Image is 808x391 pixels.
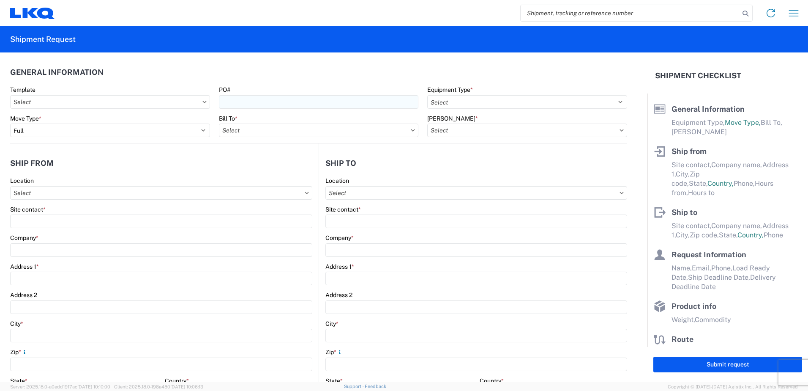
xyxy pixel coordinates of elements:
[10,348,28,356] label: Zip
[10,159,54,168] h2: Ship from
[695,316,731,324] span: Commodity
[737,231,764,239] span: Country,
[427,115,478,122] label: [PERSON_NAME]
[10,115,41,122] label: Move Type
[672,222,711,230] span: Site contact,
[676,170,690,178] span: City,
[692,264,711,272] span: Email,
[427,86,473,94] label: Equipment Type
[10,263,39,270] label: Address 1
[725,118,761,127] span: Move Type,
[672,302,716,311] span: Product info
[521,5,740,21] input: Shipment, tracking or reference number
[672,128,727,136] span: [PERSON_NAME]
[325,291,352,299] label: Address 2
[10,186,312,200] input: Select
[219,124,419,137] input: Select
[114,384,203,389] span: Client: 2025.18.0-198a450
[672,316,695,324] span: Weight,
[653,357,802,372] button: Submit request
[672,250,746,259] span: Request Information
[672,335,693,344] span: Route
[427,124,627,137] input: Select
[711,222,762,230] span: Company name,
[325,320,338,328] label: City
[325,377,343,385] label: State
[707,179,734,187] span: Country,
[672,118,725,127] span: Equipment Type,
[734,179,755,187] span: Phone,
[688,189,715,197] span: Hours to
[365,384,386,389] a: Feedback
[655,71,741,81] h2: Shipment Checklist
[325,348,343,356] label: Zip
[325,234,354,242] label: Company
[668,383,798,391] span: Copyright © [DATE]-[DATE] Agistix Inc., All Rights Reserved
[219,115,237,122] label: Bill To
[10,86,35,94] label: Template
[165,377,189,385] label: Country
[77,384,110,389] span: [DATE] 10:10:00
[676,231,690,239] span: City,
[711,161,762,169] span: Company name,
[10,34,76,44] h2: Shipment Request
[690,231,719,239] span: Zip code,
[344,384,365,389] a: Support
[711,264,732,272] span: Phone,
[10,320,23,328] label: City
[672,147,707,156] span: Ship from
[10,384,110,389] span: Server: 2025.18.0-a0edd1917ac
[719,231,737,239] span: State,
[672,105,745,113] span: General Information
[325,177,349,184] label: Location
[170,384,203,389] span: [DATE] 10:06:13
[761,118,782,127] span: Bill To,
[325,186,627,200] input: Select
[480,377,504,385] label: Country
[10,177,34,184] label: Location
[672,264,692,272] span: Name,
[764,231,783,239] span: Phone
[219,86,230,94] label: PO#
[10,68,104,77] h2: General Information
[688,273,750,281] span: Ship Deadline Date,
[672,208,697,217] span: Ship to
[10,291,37,299] label: Address 2
[689,179,707,187] span: State,
[325,206,361,213] label: Site contact
[10,206,46,213] label: Site contact
[10,234,38,242] label: Company
[10,377,27,385] label: State
[672,161,711,169] span: Site contact,
[10,95,210,109] input: Select
[325,263,354,270] label: Address 1
[325,159,356,168] h2: Ship to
